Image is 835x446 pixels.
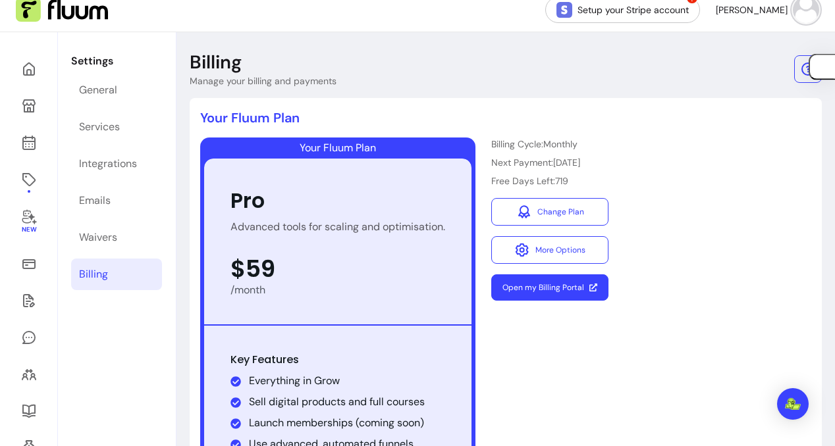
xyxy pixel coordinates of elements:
a: Services [71,111,162,143]
p: Settings [71,53,162,69]
div: General [79,82,117,98]
img: Stripe Icon [556,2,572,18]
li: Sell digital products and full courses [249,394,445,410]
a: Waivers [16,285,41,316]
p: Free Days Left: 719 [491,174,608,187]
div: Services [79,119,120,135]
button: More Options [491,236,608,264]
div: Emails [79,193,111,209]
a: Calendar [16,127,41,159]
a: Open my Billing Portal [491,274,608,301]
a: Emails [71,185,162,216]
a: Integrations [71,148,162,180]
div: Advanced tools for scaling and optimisation. [230,219,445,235]
p: Billing [190,51,242,74]
div: /month [230,282,445,298]
p: Your Fluum Plan [200,109,811,127]
a: Waivers [71,222,162,253]
div: Waivers [79,230,117,245]
a: Change Plan [491,198,608,226]
div: Billing [79,266,108,282]
span: [PERSON_NAME] [716,3,788,16]
p: Manage your billing and payments [190,74,337,87]
p: Billing Cycle: Monthly [491,137,608,151]
li: Launch memberships (coming soon) [249,415,445,431]
div: Your Fluum Plan [204,137,471,159]
a: Offerings [16,164,41,195]
div: Pro [230,185,265,216]
span: $59 [230,256,275,282]
a: My Page [16,90,41,122]
a: Sales [16,248,41,280]
li: Everything in Grow [249,373,445,389]
a: My Messages [16,322,41,353]
a: Resources [16,395,41,427]
a: Billing [71,259,162,290]
span: New [21,226,36,234]
a: Home [16,53,41,85]
a: Clients [16,359,41,390]
div: Integrations [79,156,137,172]
div: Open Intercom Messenger [777,388,809,420]
p: Next Payment: [DATE] [491,156,608,169]
a: General [71,74,162,106]
span: Key Features [230,352,299,367]
a: New [16,201,41,243]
